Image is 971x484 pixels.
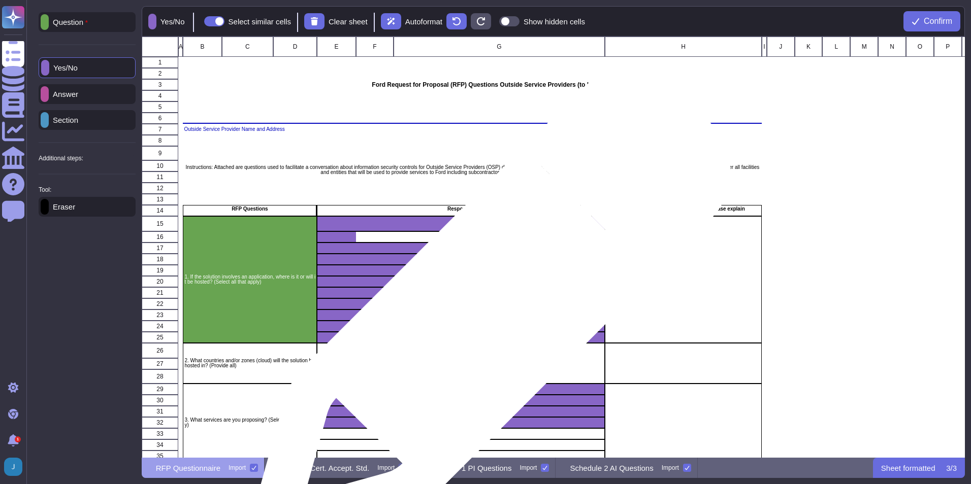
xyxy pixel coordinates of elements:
[184,206,315,212] p: RFP Questions
[570,464,653,472] p: Schedule 2 AI Questions
[405,18,442,25] p: Autoformat
[271,464,369,472] p: Third Party Cert. Accept. Std.
[497,44,501,50] span: G
[142,231,178,243] div: 16
[142,298,178,309] div: 22
[184,418,315,428] p: 3. What services are you proposing? (Select all that apply)
[142,146,178,160] div: 9
[142,90,178,101] div: 4
[184,165,761,175] p: Instructions: Attached are questions used to facilitate a conversation about information security...
[890,44,894,50] span: N
[779,44,782,50] span: J
[156,18,185,25] p: Yes/No
[2,456,29,478] button: user
[142,428,178,439] div: 33
[917,44,922,50] span: O
[49,116,78,124] p: Section
[184,127,603,132] p: Outside Service Provider Name and Address
[142,384,178,395] div: 29
[49,18,88,26] p: Question
[142,343,178,358] div: 26
[142,124,178,135] div: 7
[229,18,291,25] div: Select similar cells
[681,44,686,50] span: H
[881,464,935,472] p: Sheet formatted
[142,135,178,146] div: 8
[178,44,182,50] span: A
[142,451,178,462] div: 35
[318,206,603,212] p: Responses
[156,464,220,472] p: RFP Questionnaire
[334,44,338,50] span: E
[142,276,178,287] div: 20
[15,436,21,442] div: 1
[142,265,178,276] div: 19
[142,205,178,216] div: 14
[142,171,178,183] div: 11
[428,464,511,472] p: Schedule 1 PI Questions
[520,465,537,471] div: Import
[924,17,952,25] span: Confirm
[142,254,178,265] div: 18
[318,441,603,446] span: ☐
[142,332,178,343] div: 25
[524,18,585,25] div: Show hidden cells
[861,44,866,50] span: M
[606,206,760,212] p: If you indicate No or Not Applicable, please explain
[49,203,75,211] p: Eraser
[763,44,765,50] span: I
[184,358,315,368] p: 2. What countries and/or zones (cloud) will the solution be hosted in? (Provide all)
[245,44,250,50] span: C
[142,243,178,254] div: 17
[39,187,51,193] p: Tool:
[142,309,178,321] div: 23
[49,90,78,98] p: Answer
[329,18,368,25] p: Clear sheet
[142,406,178,417] div: 31
[39,155,83,161] p: Additional steps:
[142,194,178,205] div: 13
[142,321,178,332] div: 24
[806,44,811,50] span: K
[142,101,178,113] div: 5
[662,465,679,471] div: Import
[142,79,178,90] div: 3
[142,358,178,369] div: 27
[142,37,965,458] div: grid
[200,44,204,50] span: B
[142,395,178,406] div: 30
[293,44,297,50] span: D
[142,183,178,194] div: 12
[49,64,78,72] p: Yes/No
[142,68,178,79] div: 2
[318,396,603,401] span: ☐
[142,216,178,231] div: 15
[142,160,178,171] div: 10
[142,287,178,298] div: 21
[946,464,957,472] p: 3 / 3
[834,44,838,50] span: L
[318,419,603,424] span: ☐
[274,82,761,88] p: Ford Request for Proposal (RFP) Questions Outside Service Providers (to be completed by Supplier)
[184,274,315,285] p: 1. If the solution involves an application, where is it or will it be hosted? (Select all that ap...
[903,11,960,31] button: Confirm
[373,44,376,50] span: F
[142,417,178,428] div: 32
[946,44,950,50] span: P
[142,439,178,451] div: 34
[142,57,178,68] div: 1
[142,113,178,124] div: 6
[377,465,395,471] div: Import
[4,458,22,476] img: user
[229,465,246,471] div: Import
[142,369,178,384] div: 28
